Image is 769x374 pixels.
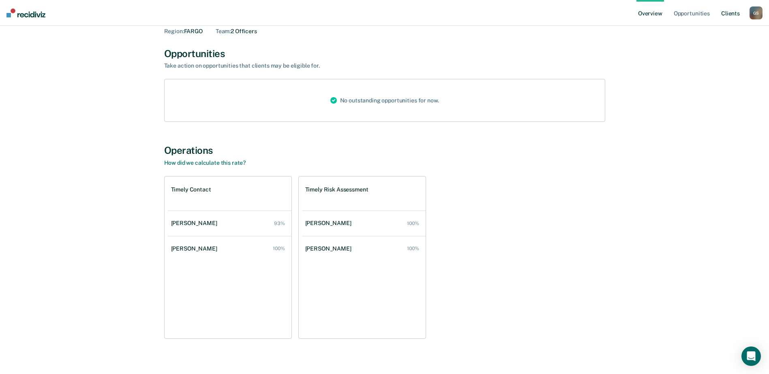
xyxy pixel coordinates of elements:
a: [PERSON_NAME] 100% [168,237,291,260]
a: [PERSON_NAME] 93% [168,212,291,235]
a: [PERSON_NAME] 100% [302,237,426,260]
div: [PERSON_NAME] [305,220,355,227]
div: [PERSON_NAME] [171,245,221,252]
img: Recidiviz [6,8,45,17]
div: No outstanding opportunities for now. [324,79,446,121]
h1: Timely Risk Assessment [305,186,368,193]
span: Region : [164,28,184,34]
div: 100% [407,246,419,251]
div: Take action on opportunities that clients may be eligible for. [164,62,448,69]
a: [PERSON_NAME] 100% [302,212,426,235]
span: Team : [216,28,231,34]
div: 100% [407,221,419,226]
div: FARGO [164,28,203,35]
div: Operations [164,144,605,156]
div: 100% [273,246,285,251]
button: GS [750,6,763,19]
div: [PERSON_NAME] [305,245,355,252]
div: 2 Officers [216,28,257,35]
div: Opportunities [164,48,605,59]
div: 93% [274,221,285,226]
h1: Timely Contact [171,186,211,193]
div: [PERSON_NAME] [171,220,221,227]
div: G S [750,6,763,19]
a: How did we calculate this rate? [164,159,246,166]
div: Open Intercom Messenger [741,346,761,366]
